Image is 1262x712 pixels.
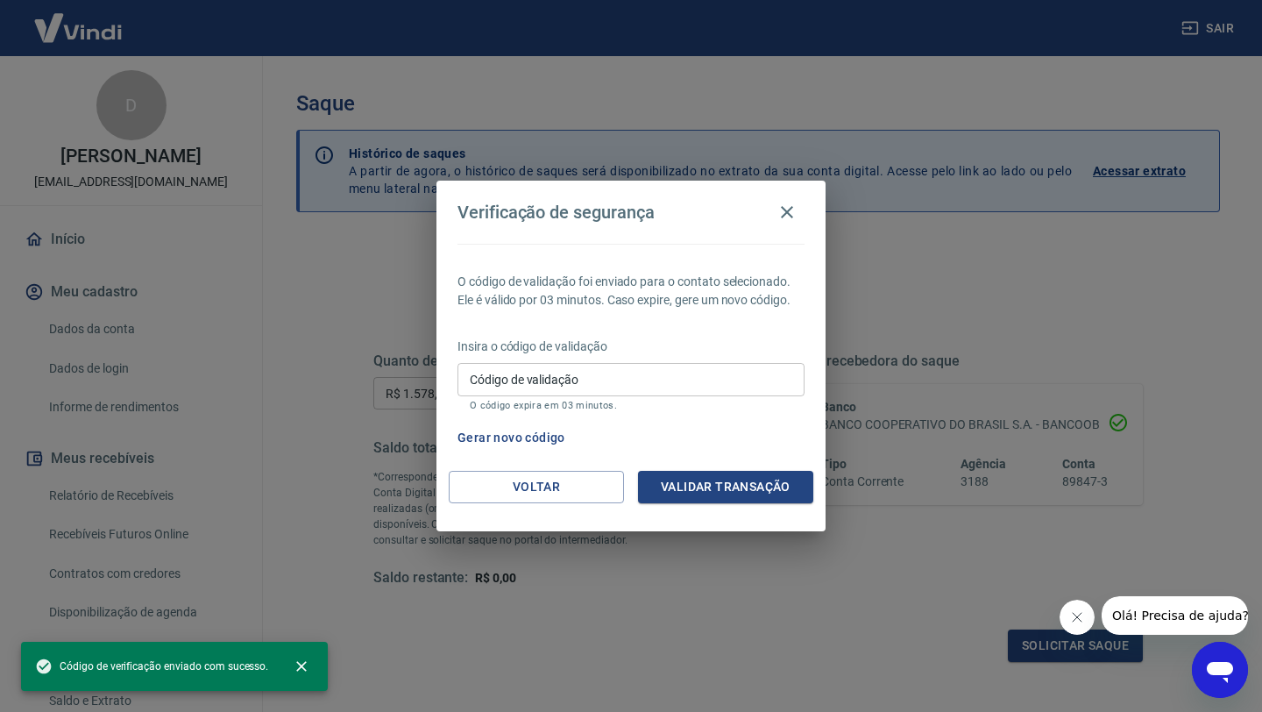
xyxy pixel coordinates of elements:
span: Código de verificação enviado com sucesso. [35,658,268,675]
span: Olá! Precisa de ajuda? [11,12,147,26]
button: close [282,647,321,686]
button: Validar transação [638,471,813,503]
iframe: Mensagem da empresa [1102,596,1248,635]
h4: Verificação de segurança [457,202,655,223]
button: Gerar novo código [450,422,572,454]
p: O código expira em 03 minutos. [470,400,792,411]
iframe: Fechar mensagem [1060,600,1095,635]
button: Voltar [449,471,624,503]
p: O código de validação foi enviado para o contato selecionado. Ele é válido por 03 minutos. Caso e... [457,273,805,310]
iframe: Botão para abrir a janela de mensagens [1192,642,1248,698]
p: Insira o código de validação [457,338,805,356]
